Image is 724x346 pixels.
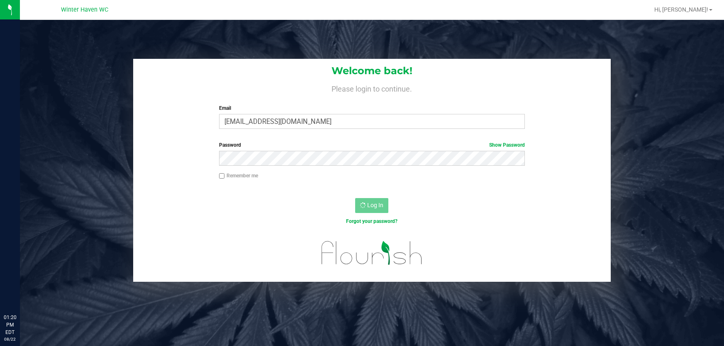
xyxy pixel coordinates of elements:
p: 08/22 [4,336,16,342]
a: Show Password [489,142,525,148]
a: Forgot your password? [346,218,397,224]
p: 01:20 PM EDT [4,314,16,336]
span: Winter Haven WC [61,6,108,13]
input: Remember me [219,173,225,179]
button: Log In [355,198,388,213]
h4: Please login to continue. [133,83,611,93]
span: Password [219,142,241,148]
h1: Welcome back! [133,65,611,76]
span: Hi, [PERSON_NAME]! [654,6,708,13]
span: Log In [367,202,383,208]
label: Email [219,104,525,112]
img: flourish_logo.svg [312,234,432,272]
label: Remember me [219,172,258,179]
